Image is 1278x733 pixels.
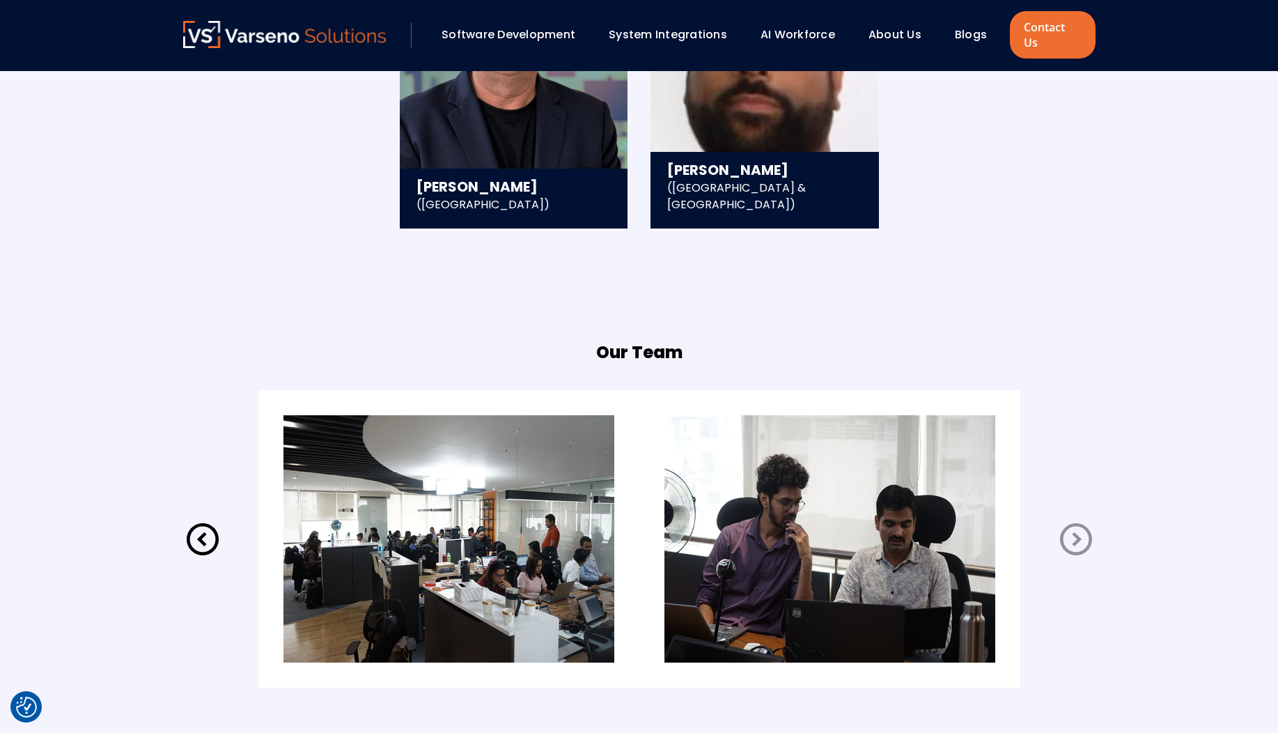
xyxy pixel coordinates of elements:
div: Blogs [948,23,1006,47]
button: Cookie Settings [16,697,37,718]
img: Varseno Solutions – Product Engineering & IT Services [183,21,387,48]
h5: Our Team [596,340,683,365]
h3: [PERSON_NAME] [416,177,611,196]
div: ([GEOGRAPHIC_DATA] & [GEOGRAPHIC_DATA]) [667,180,862,229]
a: Contact Us [1010,11,1095,59]
a: System Integrations [609,26,727,43]
div: System Integrations [602,23,747,47]
h3: [PERSON_NAME] [667,160,862,180]
a: About Us [868,26,921,43]
div: ([GEOGRAPHIC_DATA]) [416,196,611,229]
a: Software Development [442,26,575,43]
a: Blogs [955,26,987,43]
a: AI Workforce [761,26,835,43]
div: Software Development [435,23,595,47]
div: About Us [862,23,941,47]
a: Varseno Solutions – Product Engineering & IT Services [183,21,387,49]
div: AI Workforce [754,23,855,47]
img: Revisit consent button [16,697,37,718]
